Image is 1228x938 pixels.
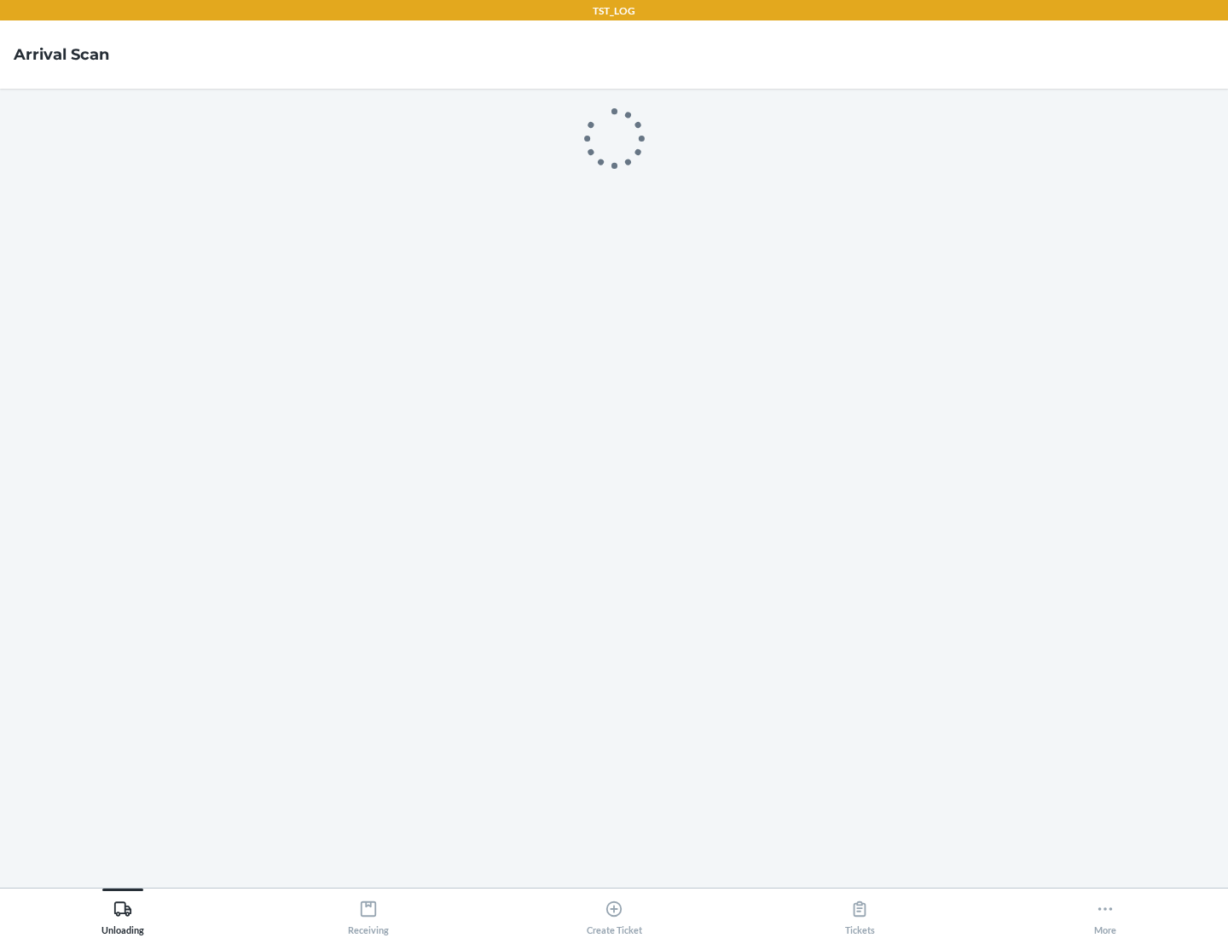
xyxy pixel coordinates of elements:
p: TST_LOG [593,3,635,19]
div: More [1094,893,1116,935]
h4: Arrival Scan [14,43,109,66]
div: Unloading [101,893,144,935]
button: Tickets [737,889,982,935]
button: Create Ticket [491,889,737,935]
div: Tickets [845,893,875,935]
button: More [982,889,1228,935]
div: Receiving [348,893,389,935]
div: Create Ticket [587,893,642,935]
button: Receiving [246,889,491,935]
